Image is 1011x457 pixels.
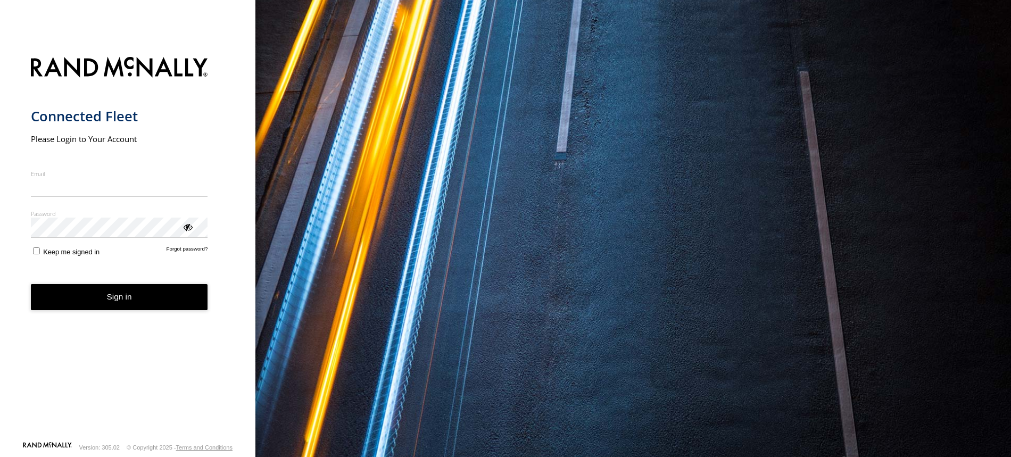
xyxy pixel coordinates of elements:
[176,444,233,451] a: Terms and Conditions
[31,284,208,310] button: Sign in
[31,51,225,441] form: main
[31,170,208,178] label: Email
[31,210,208,218] label: Password
[43,248,100,256] span: Keep me signed in
[23,442,72,453] a: Visit our Website
[167,246,208,256] a: Forgot password?
[31,134,208,144] h2: Please Login to Your Account
[33,247,40,254] input: Keep me signed in
[79,444,120,451] div: Version: 305.02
[127,444,233,451] div: © Copyright 2025 -
[31,107,208,125] h1: Connected Fleet
[182,221,193,232] div: ViewPassword
[31,55,208,82] img: Rand McNally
